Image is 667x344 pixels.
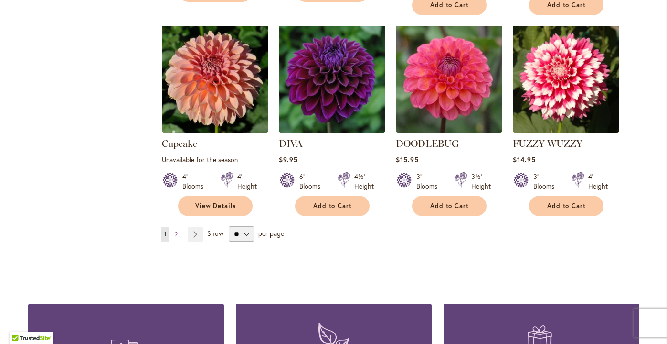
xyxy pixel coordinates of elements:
[396,26,502,133] img: DOODLEBUG
[207,229,223,238] span: Show
[396,125,502,134] a: DOODLEBUG
[547,202,586,210] span: Add to Cart
[416,172,443,191] div: 3" Blooms
[162,155,268,164] p: Unavailable for the season
[258,229,284,238] span: per page
[513,138,582,149] a: FUZZY WUZZY
[354,172,374,191] div: 4½' Height
[412,196,487,216] button: Add to Cart
[547,1,586,9] span: Add to Cart
[164,231,166,238] span: 1
[7,310,34,337] iframe: Launch Accessibility Center
[279,138,303,149] a: DIVA
[162,125,268,134] a: Cupcake
[279,155,298,164] span: $9.95
[279,26,385,133] img: Diva
[172,227,180,242] a: 2
[237,172,257,191] div: 4' Height
[175,231,178,238] span: 2
[513,125,619,134] a: FUZZY WUZZY
[396,138,459,149] a: DOODLEBUG
[279,125,385,134] a: Diva
[182,172,209,191] div: 4" Blooms
[513,26,619,133] img: FUZZY WUZZY
[430,202,469,210] span: Add to Cart
[396,155,419,164] span: $15.95
[471,172,491,191] div: 3½' Height
[299,172,326,191] div: 6" Blooms
[533,172,560,191] div: 3" Blooms
[295,196,370,216] button: Add to Cart
[178,196,253,216] a: View Details
[162,26,268,133] img: Cupcake
[588,172,608,191] div: 4' Height
[513,155,536,164] span: $14.95
[313,202,352,210] span: Add to Cart
[195,202,236,210] span: View Details
[162,138,197,149] a: Cupcake
[529,196,603,216] button: Add to Cart
[430,1,469,9] span: Add to Cart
